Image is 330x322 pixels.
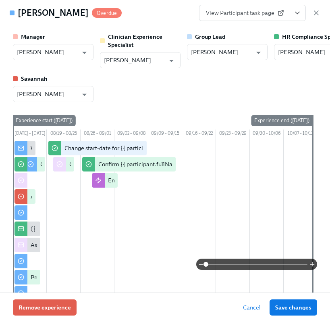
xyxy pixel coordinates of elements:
[13,299,77,316] button: Remove experience
[114,130,148,139] div: 09/02 – 09/08
[275,303,311,312] span: Save changes
[21,75,48,82] strong: Savannah
[98,160,232,168] div: Confirm {{ participant.fullName }} is cleared to start
[92,10,122,16] span: Overdue
[237,299,266,316] button: Cancel
[78,88,91,101] button: Open
[289,5,306,21] button: View task page
[31,241,80,249] div: Assigned New Hire
[251,115,313,126] div: Experience end ([DATE])
[206,9,282,17] span: View Participant task page
[64,144,187,152] div: Change start-date for {{ participant.fullName }}
[31,225,185,233] div: {{ participant.fullName }} has filled out the onboarding form
[31,273,148,281] div: Provide essential professional documentation
[21,33,45,40] strong: Manager
[78,46,91,59] button: Open
[19,303,71,312] span: Remove experience
[18,7,89,19] h4: [PERSON_NAME]
[47,130,81,139] div: 08/19 – 08/25
[252,46,265,59] button: Open
[216,130,250,139] div: 09/23 – 09/29
[69,160,149,168] div: Confirm cleared by People Ops
[31,144,174,152] div: Welcome from the Charlie Health Compliance Team 👋
[250,130,284,139] div: 09/30 – 10/06
[199,5,289,21] a: View Participant task page
[108,33,162,48] strong: Clinician Experience Specialist
[13,130,47,139] div: [DATE] – [DATE]
[108,176,208,184] div: Enroll in Group Facilitators Onboarding
[40,160,147,168] div: Check out our recommended laptop specs
[195,33,225,40] strong: Group Lead
[165,54,178,67] button: Open
[12,115,76,126] div: Experience start ([DATE])
[270,299,317,316] button: Save changes
[182,130,216,139] div: 09/16 – 09/22
[243,303,261,312] span: Cancel
[148,130,182,139] div: 09/09 – 09/15
[284,130,318,139] div: 10/07 – 10/13
[81,130,114,139] div: 08/26 – 09/01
